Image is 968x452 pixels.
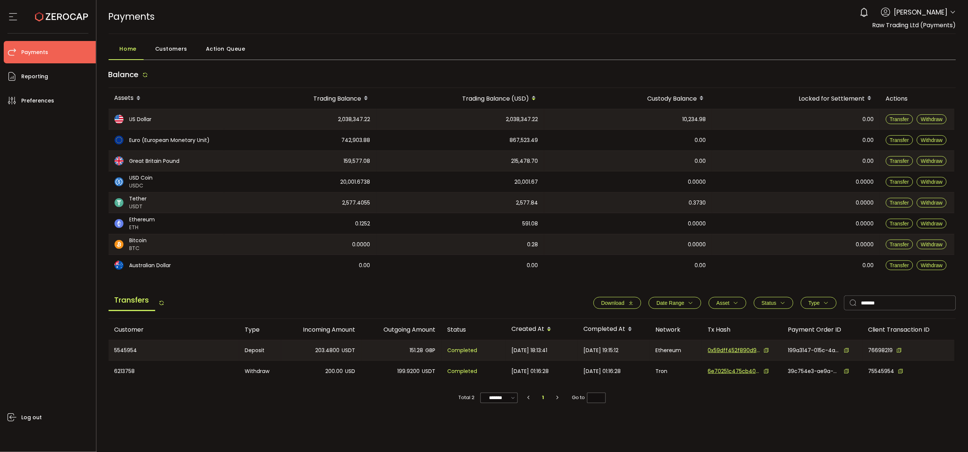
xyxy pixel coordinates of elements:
[788,347,840,354] span: 199a3147-015c-4a47-958d-5584158b8281
[921,179,943,185] span: Withdraw
[762,300,777,306] span: Status
[515,178,538,186] span: 20,001.67
[856,199,874,207] span: 0.0000
[109,10,155,23] span: Payments
[688,240,706,249] span: 0.0000
[115,240,123,249] img: btc_portfolio.svg
[410,346,423,355] span: 151.28
[21,95,54,106] span: Preferences
[917,260,947,270] button: Withdraw
[572,392,606,403] span: Go to
[890,221,909,227] span: Transfer
[886,156,914,166] button: Transfer
[890,137,909,143] span: Transfer
[601,300,624,306] span: Download
[921,221,943,227] span: Withdraw
[109,340,239,360] div: 5545954
[448,346,477,355] span: Completed
[109,361,239,382] div: 6213758
[856,240,874,249] span: 0.0000
[890,179,909,185] span: Transfer
[709,297,746,309] button: Asset
[281,325,361,334] div: Incoming Amount
[695,261,706,270] span: 0.00
[584,367,621,376] span: [DATE] 01:16:28
[516,199,538,207] span: 2,577.84
[868,347,893,354] span: 76698219
[921,262,943,268] span: Withdraw
[448,367,477,376] span: Completed
[155,41,187,56] span: Customers
[650,325,702,334] div: Network
[886,177,914,187] button: Transfer
[129,174,153,182] span: USD Coin
[917,156,947,166] button: Withdraw
[717,300,730,306] span: Asset
[931,416,968,452] div: Chat Widget
[398,367,420,376] span: 199.9200
[129,262,171,269] span: Australian Dollar
[863,136,874,145] span: 0.00
[754,297,793,309] button: Status
[809,300,820,306] span: Type
[702,325,782,334] div: Tx Hash
[129,195,147,203] span: Tether
[917,219,947,228] button: Withdraw
[523,219,538,228] span: 591.08
[326,367,343,376] span: 200.00
[422,367,436,376] span: USDT
[689,199,706,207] span: 0.3730
[657,300,685,306] span: Date Range
[886,198,914,208] button: Transfer
[868,367,895,375] span: 75545954
[917,240,947,249] button: Withdraw
[342,199,370,207] span: 2,577.4055
[206,41,245,56] span: Action Queue
[921,116,943,122] span: Withdraw
[129,203,147,211] span: USDT
[129,244,147,252] span: BTC
[890,241,909,247] span: Transfer
[115,198,123,207] img: usdt_portfolio.svg
[863,157,874,165] span: 0.00
[109,92,224,105] div: Assets
[426,346,436,355] span: GBP
[109,290,155,311] span: Transfers
[649,297,701,309] button: Date Range
[129,157,180,165] span: Great Britain Pound
[650,361,702,382] div: Tron
[115,219,123,228] img: eth_portfolio.svg
[527,261,538,270] span: 0.00
[115,261,123,270] img: aud_portfolio.svg
[886,240,914,249] button: Transfer
[345,367,355,376] span: USD
[129,224,155,231] span: ETH
[109,69,139,80] span: Balance
[886,260,914,270] button: Transfer
[856,219,874,228] span: 0.0000
[342,346,355,355] span: USDT
[512,367,549,376] span: [DATE] 01:16:28
[239,361,281,382] div: Withdraw
[708,367,760,375] span: 6e70251c475cb40ba2c7fb0c992ba001b90b81fe7bbd739255a4133a0a447e5b
[708,347,760,354] span: 0x59dff452f890d932ce8cf6dfa7f2432ab410ba32c8e3f47407f5e2c2535f6dd1
[880,94,955,103] div: Actions
[129,116,152,123] span: US Dollar
[890,116,909,122] span: Transfer
[239,340,281,360] div: Deposit
[578,323,650,336] div: Completed At
[21,71,48,82] span: Reporting
[890,158,909,164] span: Transfer
[712,92,880,105] div: Locked for Settlement
[593,297,641,309] button: Download
[115,115,123,124] img: usd_portfolio.svg
[511,157,538,165] span: 215,478.70
[21,412,42,423] span: Log out
[688,178,706,186] span: 0.0000
[917,198,947,208] button: Withdraw
[359,261,370,270] span: 0.00
[688,219,706,228] span: 0.0000
[788,367,840,375] span: 39c754e3-ae9a-4310-b7e9-68f5525b7b5b
[863,115,874,124] span: 0.00
[341,178,370,186] span: 20,001.6738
